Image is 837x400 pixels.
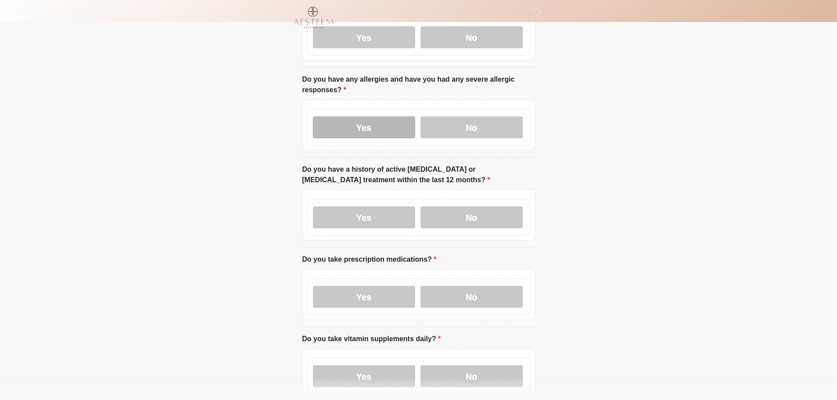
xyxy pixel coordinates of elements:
label: Yes [313,26,415,48]
label: No [420,26,523,48]
label: Do you take prescription medications? [302,254,437,265]
label: No [420,206,523,228]
label: Do you have any allergies and have you had any severe allergic responses? [302,74,535,95]
label: No [420,116,523,138]
label: No [420,365,523,387]
label: Yes [313,206,415,228]
img: Aesteem Aesthetics Logo [293,7,333,29]
label: Yes [313,365,415,387]
label: Do you have a history of active [MEDICAL_DATA] or [MEDICAL_DATA] treatment within the last 12 mon... [302,164,535,185]
label: Do you take vitamin supplements daily? [302,334,441,344]
label: Yes [313,286,415,308]
label: No [420,286,523,308]
label: Yes [313,116,415,138]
